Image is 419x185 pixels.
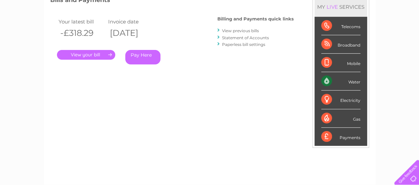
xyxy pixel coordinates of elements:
[15,17,49,38] img: logo.png
[107,26,156,40] th: [DATE]
[321,90,360,109] div: Electricity
[57,26,107,40] th: -£318.29
[222,42,265,47] a: Paperless bill settings
[321,128,360,146] div: Payments
[374,28,391,34] a: Contact
[397,28,413,34] a: Log out
[222,35,269,40] a: Statement of Accounts
[321,109,360,128] div: Gas
[301,28,314,34] a: Water
[321,72,360,90] div: Water
[318,28,333,34] a: Energy
[321,35,360,54] div: Broadband
[52,4,368,33] div: Clear Business is a trading name of Verastar Limited (registered in [GEOGRAPHIC_DATA] No. 3667643...
[337,28,357,34] a: Telecoms
[222,28,259,33] a: View previous bills
[57,17,107,26] td: Your latest bill
[325,4,339,10] div: LIVE
[57,50,115,60] a: .
[361,28,370,34] a: Blog
[217,16,294,21] h4: Billing and Payments quick links
[321,54,360,72] div: Mobile
[125,50,160,64] a: Pay Here
[293,3,339,12] a: 0333 014 3131
[321,17,360,35] div: Telecoms
[107,17,156,26] td: Invoice date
